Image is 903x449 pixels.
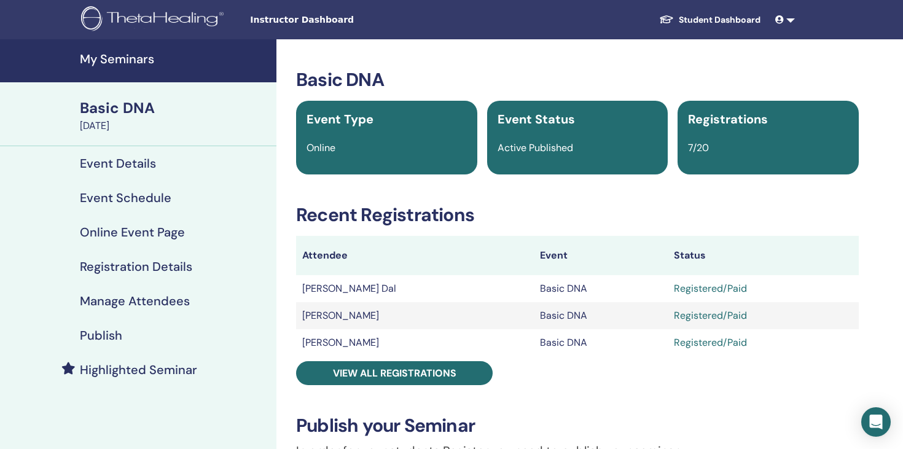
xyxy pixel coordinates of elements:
a: Basic DNA[DATE] [72,98,276,133]
td: Basic DNA [534,275,667,302]
h4: Online Event Page [80,225,185,240]
div: Basic DNA [80,98,269,119]
div: Open Intercom Messenger [861,407,891,437]
th: Attendee [296,236,534,275]
td: [PERSON_NAME] Dal [296,275,534,302]
a: View all registrations [296,361,493,385]
h3: Publish your Seminar [296,415,859,437]
div: Registered/Paid [674,281,853,296]
h4: Manage Attendees [80,294,190,308]
h4: My Seminars [80,52,269,66]
img: graduation-cap-white.svg [659,14,674,25]
a: Student Dashboard [649,9,770,31]
h3: Basic DNA [296,69,859,91]
h4: Event Details [80,156,156,171]
span: Registrations [688,111,768,127]
td: Basic DNA [534,329,667,356]
img: logo.png [81,6,228,34]
h4: Registration Details [80,259,192,274]
span: View all registrations [333,367,456,380]
span: Instructor Dashboard [250,14,434,26]
div: Registered/Paid [674,335,853,350]
span: Event Type [307,111,373,127]
h4: Publish [80,328,122,343]
div: Registered/Paid [674,308,853,323]
h4: Highlighted Seminar [80,362,197,377]
td: Basic DNA [534,302,667,329]
td: [PERSON_NAME] [296,329,534,356]
span: 7/20 [688,141,709,154]
span: Active Published [498,141,573,154]
th: Event [534,236,667,275]
span: Online [307,141,335,154]
span: Event Status [498,111,575,127]
th: Status [668,236,859,275]
h3: Recent Registrations [296,204,859,226]
div: [DATE] [80,119,269,133]
td: [PERSON_NAME] [296,302,534,329]
h4: Event Schedule [80,190,171,205]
